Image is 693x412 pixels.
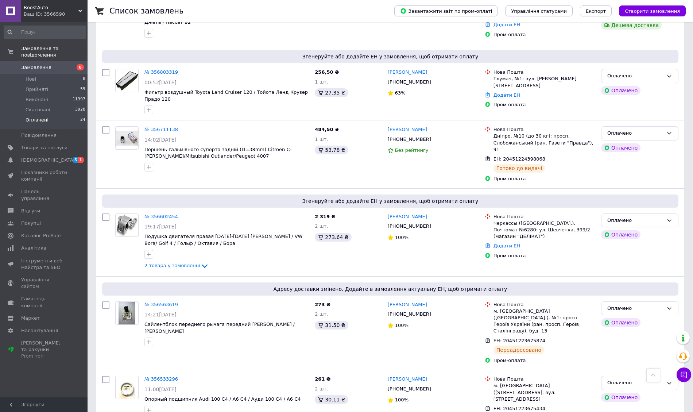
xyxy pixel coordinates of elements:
span: Панель управління [21,188,67,201]
span: Згенеруйте або додайте ЕН у замовлення, щоб отримати оплату [105,197,675,205]
span: 14:21[DATE] [144,312,177,317]
div: Переадресовано [493,346,544,354]
span: 8 [77,64,84,70]
span: 2 товара у замовленні [144,263,200,268]
span: ЕН: 20451223675874 [493,338,545,343]
div: Оплачено [607,379,663,387]
div: Оплачено [601,318,640,327]
div: 273.64 ₴ [315,233,351,242]
div: Пром-оплата [493,357,595,364]
span: 100% [395,397,409,403]
div: [PHONE_NUMBER] [386,384,433,394]
span: 00:52[DATE] [144,80,177,85]
span: [PERSON_NAME] та рахунки [21,340,67,360]
span: Згенеруйте або додайте ЕН у замовлення, щоб отримати оплату [105,53,675,60]
div: м. [GEOGRAPHIC_DATA] ([GEOGRAPHIC_DATA].), №1: просп. Героїв України (ран. просп. Героїв Сталінгр... [493,308,595,335]
a: [PERSON_NAME] [388,301,427,308]
span: 273 ₴ [315,302,330,307]
button: Управління статусами [505,5,573,16]
a: 2 товара у замовленні [144,263,209,268]
span: 11:00[DATE] [144,386,177,392]
div: Оплачено [607,72,663,80]
span: 11397 [73,96,85,103]
div: Prom топ [21,353,67,359]
span: Створити замовлення [625,8,680,14]
img: Фото товару [116,71,138,91]
span: Експорт [586,8,606,14]
div: Оплачено [601,143,640,152]
h1: Список замовлень [109,7,183,15]
div: Нова Пошта [493,376,595,382]
button: Експорт [580,5,612,16]
a: Поршень гальмівного супорта задній (D=38mm) Citroen C-[PERSON_NAME]/Mitsubishi Outlander/Peugeot ... [144,147,291,159]
span: 2 319 ₴ [315,214,335,219]
img: Фото товару [119,376,136,399]
div: [PHONE_NUMBER] [386,77,433,87]
span: 1 шт. [315,136,328,142]
a: Фото товару [115,126,139,150]
span: 14:02[DATE] [144,137,177,143]
span: Маркет [21,315,40,321]
div: Готово до видачі [493,164,545,173]
span: Виконані [26,96,48,103]
span: Налаштування [21,327,58,334]
div: м. [GEOGRAPHIC_DATA] ([STREET_ADDRESS]: вул. [STREET_ADDRESS] [493,382,595,403]
div: Дніпро, №10 (до 30 кг): просп. Слобожанський (ран. Газети "Правда"), 91 [493,133,595,153]
div: Оплачено [607,217,663,224]
span: 1 [78,157,84,163]
a: № 356533296 [144,376,178,382]
a: № 356563619 [144,302,178,307]
span: 100% [395,235,409,240]
button: Створити замовлення [619,5,686,16]
a: Фото товару [115,301,139,325]
div: Оплачено [607,305,663,312]
span: Каталог ProSale [21,232,61,239]
div: [PHONE_NUMBER] [386,222,433,231]
span: Сайлентблок переднего рычага передний [PERSON_NAME] / [PERSON_NAME] [144,321,295,334]
div: [PHONE_NUMBER] [386,309,433,319]
a: [PERSON_NAME] [388,69,427,76]
span: Покупці [21,220,41,227]
span: Інструменти веб-майстра та SEO [21,258,67,271]
span: 484,50 ₴ [315,127,339,132]
span: 100% [395,323,409,328]
div: Пром-оплата [493,176,595,182]
div: Пром-оплата [493,31,595,38]
div: Оплачено [607,130,663,137]
div: 30.11 ₴ [315,395,348,404]
span: Завантажити звіт по пром-оплаті [400,8,492,14]
div: Пром-оплата [493,101,595,108]
span: Гаманець компанії [21,296,67,309]
div: Нова Пошта [493,301,595,308]
div: Черкассы ([GEOGRAPHIC_DATA].), Почтомат №6280: ул. Шевченка, 399/2 (магазин "ДЕЛІКАТ") [493,220,595,240]
span: 2 шт. [315,223,328,229]
span: Управління сайтом [21,277,67,290]
span: 5 [73,157,78,163]
a: Фото товару [115,213,139,237]
a: [PERSON_NAME] [388,376,427,383]
a: № 356803319 [144,69,178,75]
a: № 356711138 [144,127,178,132]
span: Без рейтингу [395,147,429,153]
button: Чат з покупцем [677,367,691,382]
span: Аналітика [21,245,46,251]
div: Тлумач, №1: вул. [PERSON_NAME][STREET_ADDRESS] [493,76,595,89]
span: [DEMOGRAPHIC_DATA] [21,157,75,163]
span: Замовлення [21,64,51,71]
a: Додати ЕН [493,92,520,98]
div: Нова Пошта [493,69,595,76]
a: Додати ЕН [493,22,520,27]
span: Замовлення та повідомлення [21,45,88,58]
span: 261 ₴ [315,376,330,382]
div: Нова Пошта [493,126,595,133]
div: Оплачено [601,86,640,95]
a: Фильтр воздушный Toyota Land Cruiser 120 / Тойота Ленд Крузер Прадо 120 [144,89,308,102]
div: 27.35 ₴ [315,88,348,97]
div: 31.50 ₴ [315,321,348,330]
span: Оплачені [26,117,49,123]
span: Прийняті [26,86,48,93]
span: Управління статусами [511,8,567,14]
img: Фото товару [116,214,138,236]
